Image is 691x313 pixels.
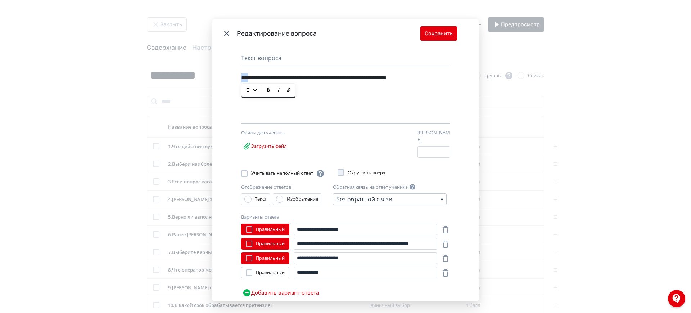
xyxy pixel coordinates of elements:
[241,184,291,191] label: Отображение ответов
[287,196,318,203] div: Изображение
[255,196,267,203] div: Текст
[251,169,325,178] span: Учитывать неполный ответ
[256,240,285,247] span: Правильный
[348,169,385,176] span: Округлять вверх
[333,184,408,191] label: Обратная связь на ответ ученика
[417,129,450,143] label: [PERSON_NAME]
[241,214,279,221] label: Варианты ответа
[241,54,450,66] div: Текст вопроса
[241,129,317,137] div: Файлы для ученика
[256,255,285,262] span: Правильный
[212,19,479,301] div: Modal
[256,269,285,276] span: Правильный
[420,26,457,41] button: Сохранить
[237,29,420,39] div: Редактирование вопроса
[336,195,392,204] div: Без обратной связи
[256,226,285,233] span: Правильный
[241,286,320,300] button: Добавить вариант ответа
